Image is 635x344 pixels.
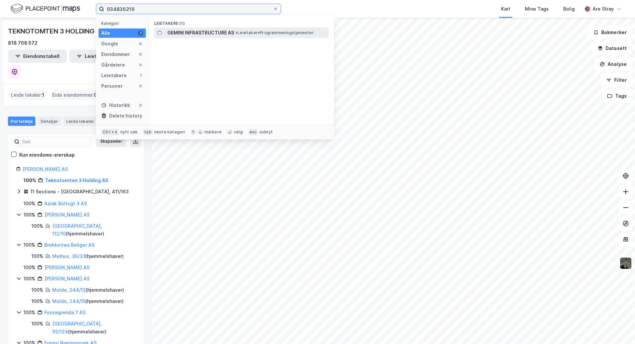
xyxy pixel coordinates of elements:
a: Molde, 244/15 [52,298,85,304]
div: 100% [31,286,43,294]
div: 100% [23,241,35,249]
div: Kun eiendoms-eierskap [19,151,75,159]
div: ( hjemmelshaver ) [52,222,136,238]
div: Eiendommer [101,50,130,58]
div: 100% [31,320,43,328]
div: Eide eiendommer : [50,90,100,100]
div: Google [101,40,118,48]
div: Ctrl + k [101,129,119,135]
button: Leietakertabell [69,50,128,63]
div: Leide lokaler [63,117,105,126]
a: [GEOGRAPHIC_DATA], 92/124 [52,321,102,334]
div: 100% [31,222,43,230]
a: Molde, 244/12 [52,287,86,293]
div: 100% [31,252,43,260]
a: [PERSON_NAME] AS [22,166,68,172]
div: 100% [23,275,35,283]
div: Leide lokaler : [8,90,47,100]
button: Tags [602,89,632,103]
a: [PERSON_NAME] AS [44,265,90,270]
div: 0 [138,41,143,46]
div: neste kategori [154,129,185,135]
a: [PERSON_NAME] AS [44,212,90,218]
div: esc [248,129,258,135]
div: 100% [31,297,43,305]
div: Historikk [101,101,130,109]
input: Søk [20,137,92,147]
div: 100% [23,264,35,271]
div: Detaljer [38,117,61,126]
a: [GEOGRAPHIC_DATA], 112/10 [52,223,102,237]
div: 1 [138,30,143,36]
div: Personer [101,82,123,90]
button: Eiendomstabell [8,50,67,63]
a: Melhus, 36/33 [52,253,85,259]
div: 0 [138,52,143,57]
span: • [235,30,237,35]
div: 1 [138,73,143,78]
div: Gårdeiere [101,61,125,69]
div: Leietakere [101,72,127,79]
div: 11 Sections - [GEOGRAPHIC_DATA], 411/163 [30,188,129,196]
img: 9k= [619,257,632,270]
div: 100% [23,211,35,219]
div: Delete history [109,112,142,120]
span: GEMINI INFRASTRUCTURE AS [167,29,234,37]
button: Bokmerker [588,26,632,39]
div: 100% [23,176,36,184]
div: 100% [23,200,35,208]
div: 818 708 572 [8,39,37,47]
div: 1 [96,118,102,124]
a: Teknotomten 3 Holding AS [45,177,108,183]
div: Alle [101,29,110,37]
div: Kart [501,5,510,13]
iframe: Chat Widget [602,312,635,344]
div: ( hjemmelshaver ) [52,320,136,336]
span: 1 [42,91,44,99]
div: Leietakere (1) [149,16,334,27]
div: Mine Tags [525,5,549,13]
div: 100% [23,309,35,317]
div: tab [143,129,153,135]
div: Kategori [101,21,146,26]
a: Aslak Boltsgt 3 AS [44,201,87,206]
input: Søk på adresse, matrikkel, gårdeiere, leietakere eller personer [104,4,273,14]
button: Ekspander [96,136,126,147]
div: Are Stray [593,5,614,13]
a: Brekketrøa Boliger AS [44,242,95,248]
div: avbryt [259,129,273,135]
button: Datasett [592,42,632,55]
div: ( hjemmelshaver ) [52,297,124,305]
div: 0 [138,83,143,89]
a: [PERSON_NAME] AS [44,276,90,281]
div: markere [204,129,222,135]
span: Leietaker • Programmeringstjenester [235,30,314,35]
button: Filter [601,74,632,87]
span: 0 [94,91,97,99]
div: ( hjemmelshaver ) [52,286,124,294]
div: 0 [138,103,143,108]
div: 0 [138,62,143,68]
div: velg [234,129,243,135]
div: ( hjemmelshaver ) [52,252,124,260]
div: nytt søk [120,129,138,135]
a: Fossegrenda 7 AS [44,310,86,315]
div: Portefølje [8,117,35,126]
div: Bolig [563,5,575,13]
img: logo.f888ab2527a4732fd821a326f86c7f29.svg [11,3,80,15]
div: TEKNOTOMTEN 3 HOLDING AS [8,26,106,36]
button: Analyse [594,58,632,71]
